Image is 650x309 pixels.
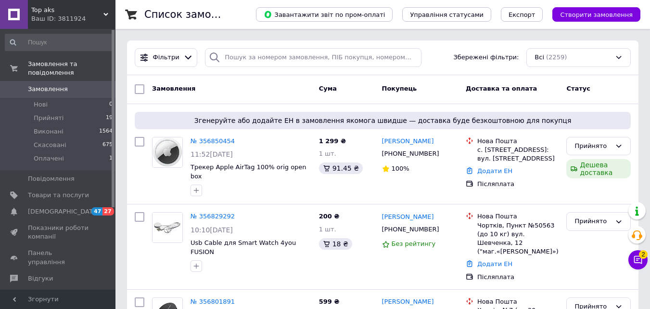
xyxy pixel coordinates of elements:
[628,250,648,269] button: Чат з покупцем2
[102,141,113,149] span: 675
[191,150,233,158] span: 11:52[DATE]
[28,85,68,94] span: Замовлення
[501,7,543,22] button: Експорт
[153,137,182,167] img: Фото товару
[191,226,233,234] span: 10:10[DATE]
[477,273,559,282] div: Післяплата
[639,250,648,259] span: 2
[31,14,115,23] div: Ваш ID: 3811924
[319,238,352,250] div: 18 ₴
[535,53,544,62] span: Всі
[477,137,559,146] div: Нова Пошта
[477,260,512,268] a: Додати ЕН
[28,249,89,266] span: Панель управління
[28,274,53,283] span: Відгуки
[34,114,64,122] span: Прийняті
[566,85,590,92] span: Статус
[319,137,346,145] span: 1 299 ₴
[256,7,393,22] button: Завантажити звіт по пром-оплаті
[28,191,89,200] span: Товари та послуги
[380,148,441,160] div: [PHONE_NUMBER]
[477,146,559,163] div: с. [STREET_ADDRESS]: вул. [STREET_ADDRESS]
[566,159,631,178] div: Дешева доставка
[191,213,235,220] a: № 356829292
[319,226,336,233] span: 1 шт.
[28,224,89,241] span: Показники роботи компанії
[466,85,537,92] span: Доставка та оплата
[319,213,340,220] span: 200 ₴
[392,240,436,247] span: Без рейтингу
[205,48,421,67] input: Пошук за номером замовлення, ПІБ покупця, номером телефону, Email, номером накладної
[34,127,64,136] span: Виконані
[477,180,559,188] div: Післяплата
[153,53,179,62] span: Фільтри
[574,216,611,227] div: Прийнято
[99,127,113,136] span: 1564
[144,9,242,20] h1: Список замовлень
[402,7,491,22] button: Управління статусами
[319,298,340,305] span: 599 ₴
[543,11,640,18] a: Створити замовлення
[28,207,99,216] span: [DEMOGRAPHIC_DATA]
[382,213,434,222] a: [PERSON_NAME]
[152,137,183,168] a: Фото товару
[34,154,64,163] span: Оплачені
[509,11,535,18] span: Експорт
[477,297,559,306] div: Нова Пошта
[191,163,306,180] a: Трекер Apple AirTag 100% orig open box
[453,53,519,62] span: Збережені фільтри:
[191,239,296,255] a: Usb Cable для Smart Watch 4you FUSION
[264,10,385,19] span: Завантажити звіт по пром-оплаті
[34,100,48,109] span: Нові
[31,6,103,14] span: Top aks
[319,85,337,92] span: Cума
[380,223,441,236] div: [PHONE_NUMBER]
[319,162,363,174] div: 91.45 ₴
[319,150,336,157] span: 1 шт.
[574,141,611,151] div: Прийнято
[109,154,113,163] span: 1
[382,85,417,92] span: Покупець
[152,212,183,243] a: Фото товару
[477,167,512,175] a: Додати ЕН
[410,11,484,18] span: Управління статусами
[109,100,113,109] span: 0
[91,207,102,215] span: 47
[477,212,559,221] div: Нова Пошта
[191,137,235,145] a: № 356850454
[106,114,113,122] span: 19
[153,213,182,242] img: Фото товару
[560,11,633,18] span: Створити замовлення
[28,175,75,183] span: Повідомлення
[5,34,114,51] input: Пошук
[191,298,235,305] a: № 356801891
[477,221,559,256] div: Чортків, Пункт №50563 (до 10 кг) вул. Шевченка, 12 ("маг.«[PERSON_NAME]»)
[552,7,640,22] button: Створити замовлення
[392,165,409,172] span: 100%
[139,116,627,125] span: Згенеруйте або додайте ЕН в замовлення якомога швидше — доставка буде безкоштовною для покупця
[28,60,115,77] span: Замовлення та повідомлення
[102,207,114,215] span: 27
[382,297,434,307] a: [PERSON_NAME]
[34,141,66,149] span: Скасовані
[152,85,195,92] span: Замовлення
[382,137,434,146] a: [PERSON_NAME]
[546,54,567,61] span: (2259)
